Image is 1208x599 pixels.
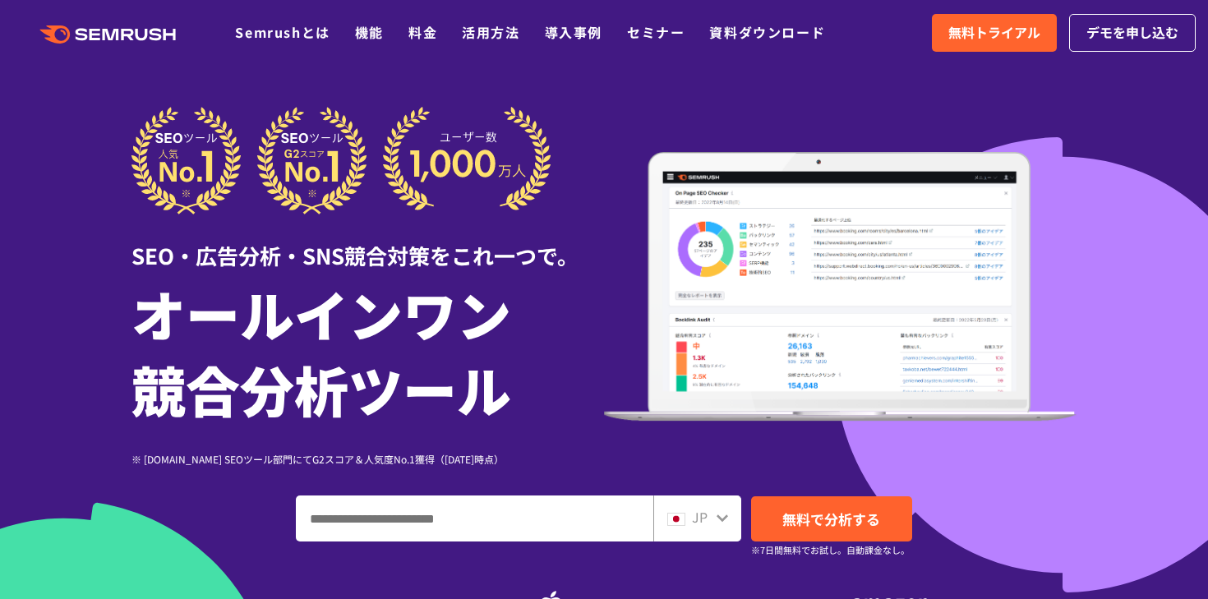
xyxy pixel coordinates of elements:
[692,507,708,527] span: JP
[297,496,652,541] input: ドメイン、キーワードまたはURLを入力してください
[751,496,912,541] a: 無料で分析する
[131,214,604,271] div: SEO・広告分析・SNS競合対策をこれ一つで。
[948,22,1040,44] span: 無料トライアル
[627,22,685,42] a: セミナー
[131,451,604,467] div: ※ [DOMAIN_NAME] SEOツール部門にてG2スコア＆人気度No.1獲得（[DATE]時点）
[408,22,437,42] a: 料金
[462,22,519,42] a: 活用方法
[235,22,330,42] a: Semrushとは
[131,275,604,426] h1: オールインワン 競合分析ツール
[1069,14,1196,52] a: デモを申し込む
[355,22,384,42] a: 機能
[751,542,910,558] small: ※7日間無料でお試し。自動課金なし。
[932,14,1057,52] a: 無料トライアル
[1086,22,1178,44] span: デモを申し込む
[782,509,880,529] span: 無料で分析する
[545,22,602,42] a: 導入事例
[709,22,825,42] a: 資料ダウンロード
